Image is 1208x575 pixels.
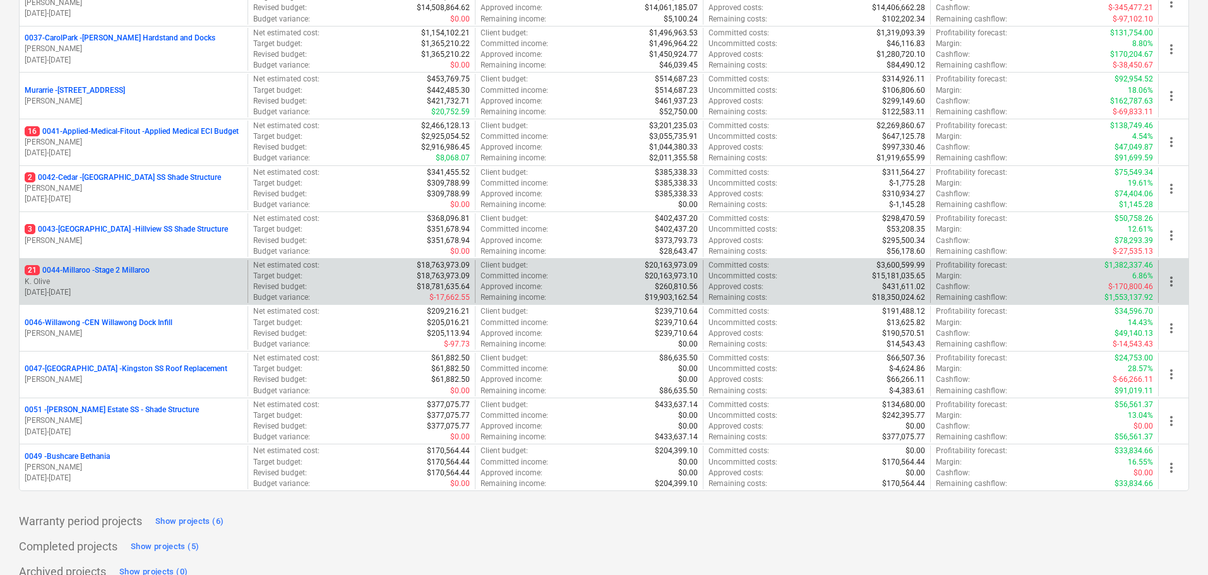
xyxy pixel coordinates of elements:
[936,339,1007,350] p: Remaining cashflow :
[872,292,925,303] p: $18,350,024.62
[25,85,125,96] p: Murarrie - [STREET_ADDRESS]
[253,328,307,339] p: Revised budget :
[659,60,698,71] p: $46,039.45
[481,306,528,317] p: Client budget :
[882,235,925,246] p: $295,500.34
[481,85,548,96] p: Committed income :
[253,271,302,282] p: Target budget :
[253,178,302,189] p: Target budget :
[427,189,470,199] p: $309,788.99
[481,74,528,85] p: Client budget :
[25,317,172,328] p: 0046-Willawong - CEN Willawong Dock Infill
[25,405,242,437] div: 0051 -[PERSON_NAME] Estate SS - Shade Structure[PERSON_NAME][DATE]-[DATE]
[417,260,470,271] p: $18,763,973.09
[876,260,925,271] p: $3,600,599.99
[709,28,769,39] p: Committed costs :
[1110,121,1153,131] p: $138,749.46
[882,74,925,85] p: $314,926.11
[936,260,1007,271] p: Profitability forecast :
[253,39,302,49] p: Target budget :
[709,199,767,210] p: Remaining costs :
[481,14,546,25] p: Remaining income :
[1115,306,1153,317] p: $34,596.70
[253,167,320,178] p: Net estimated cost :
[427,235,470,246] p: $351,678.94
[481,142,542,153] p: Approved income :
[936,142,970,153] p: Cashflow :
[450,14,470,25] p: $0.00
[936,246,1007,257] p: Remaining cashflow :
[655,328,698,339] p: $239,710.64
[887,317,925,328] p: $13,625.82
[1164,88,1179,104] span: more_vert
[25,224,228,235] p: 0043-[GEOGRAPHIC_DATA] - Hillview SS Shade Structure
[936,292,1007,303] p: Remaining cashflow :
[421,28,470,39] p: $1,154,102.21
[1128,317,1153,328] p: 14.43%
[25,451,110,462] p: 0049 - Bushcare Bethania
[253,189,307,199] p: Revised budget :
[25,287,242,298] p: [DATE] - [DATE]
[253,85,302,96] p: Target budget :
[936,121,1007,131] p: Profitability forecast :
[882,131,925,142] p: $647,125.78
[936,153,1007,163] p: Remaining cashflow :
[481,328,542,339] p: Approved income :
[253,260,320,271] p: Net estimated cost :
[936,213,1007,224] p: Profitability forecast :
[655,213,698,224] p: $402,437.20
[649,153,698,163] p: $2,011,355.58
[645,271,698,282] p: $20,163,973.10
[25,148,242,158] p: [DATE] - [DATE]
[709,317,777,328] p: Uncommitted costs :
[253,107,310,117] p: Budget variance :
[655,85,698,96] p: $514,687.23
[882,14,925,25] p: $102,202.34
[936,199,1007,210] p: Remaining cashflow :
[876,153,925,163] p: $1,919,655.99
[25,328,242,339] p: [PERSON_NAME]
[25,265,40,275] span: 21
[709,60,767,71] p: Remaining costs :
[876,28,925,39] p: $1,319,093.39
[253,199,310,210] p: Budget variance :
[709,49,763,60] p: Approved costs :
[678,199,698,210] p: $0.00
[481,339,546,350] p: Remaining income :
[936,74,1007,85] p: Profitability forecast :
[887,246,925,257] p: $56,178.60
[481,260,528,271] p: Client budget :
[152,511,227,531] button: Show projects (6)
[709,107,767,117] p: Remaining costs :
[481,224,548,235] p: Committed income :
[645,3,698,13] p: $14,061,185.07
[1132,131,1153,142] p: 4.54%
[659,107,698,117] p: $52,750.00
[1115,213,1153,224] p: $50,758.26
[678,339,698,350] p: $0.00
[655,96,698,107] p: $461,937.23
[25,126,40,136] span: 16
[882,189,925,199] p: $310,934.27
[1132,271,1153,282] p: 6.86%
[253,14,310,25] p: Budget variance :
[709,3,763,13] p: Approved costs :
[936,167,1007,178] p: Profitability forecast :
[936,328,970,339] p: Cashflow :
[25,183,242,194] p: [PERSON_NAME]
[1104,292,1153,303] p: $1,553,137.92
[936,85,962,96] p: Margin :
[709,74,769,85] p: Committed costs :
[1113,107,1153,117] p: $-69,833.11
[882,213,925,224] p: $298,470.59
[655,189,698,199] p: $385,338.33
[1110,28,1153,39] p: $131,754.00
[25,224,242,246] div: 30043-[GEOGRAPHIC_DATA] -Hillview SS Shade Structure[PERSON_NAME]
[709,339,767,350] p: Remaining costs :
[889,178,925,189] p: $-1,775.28
[253,121,320,131] p: Net estimated cost :
[649,49,698,60] p: $1,450,924.77
[936,235,970,246] p: Cashflow :
[936,39,962,49] p: Margin :
[1164,367,1179,382] span: more_vert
